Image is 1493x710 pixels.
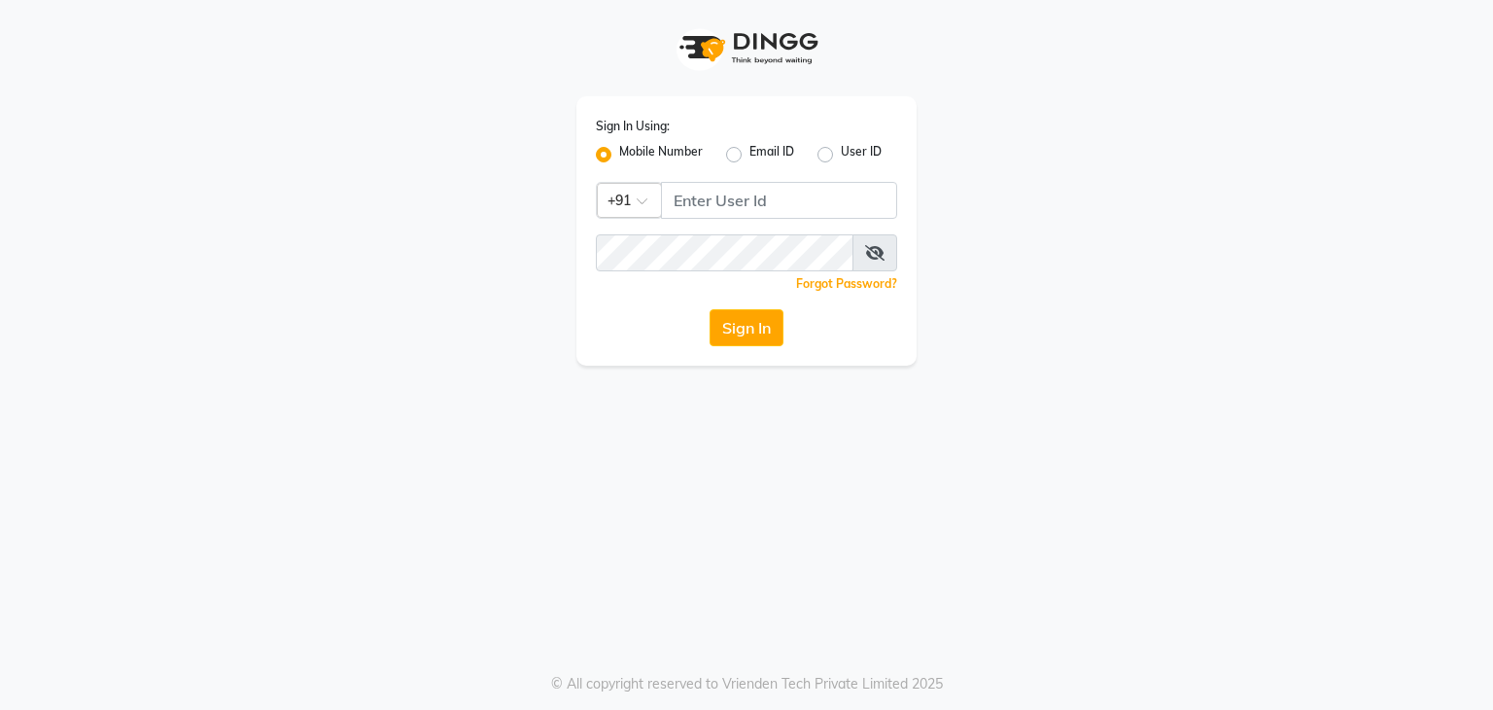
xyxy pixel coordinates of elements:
[749,143,794,166] label: Email ID
[619,143,703,166] label: Mobile Number
[596,118,670,135] label: Sign In Using:
[796,276,897,291] a: Forgot Password?
[710,309,783,346] button: Sign In
[669,19,824,77] img: logo1.svg
[661,182,897,219] input: Username
[841,143,882,166] label: User ID
[596,234,853,271] input: Username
